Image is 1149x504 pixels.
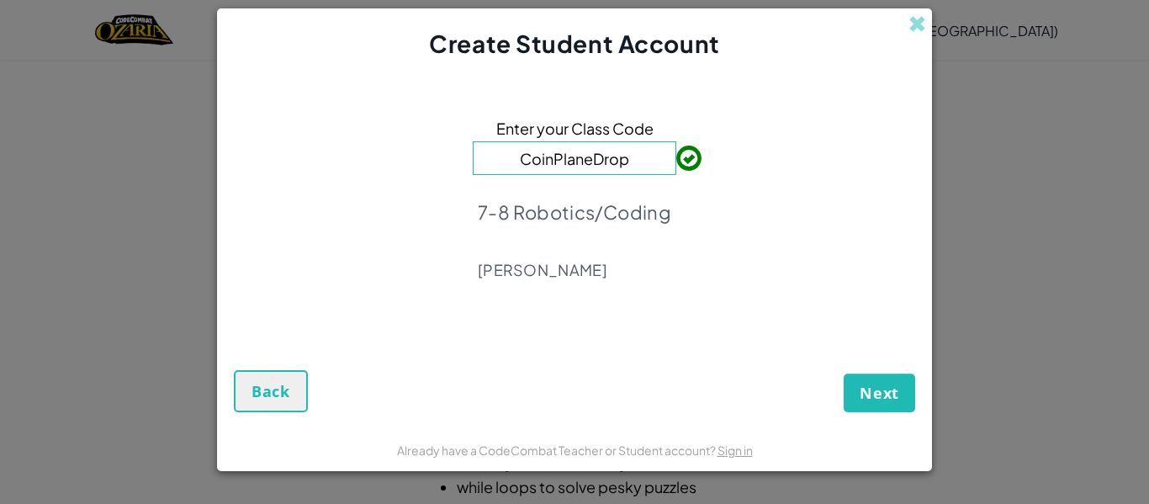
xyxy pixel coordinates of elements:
[478,200,671,224] p: 7-8 Robotics/Coding
[429,29,719,58] span: Create Student Account
[496,116,654,141] span: Enter your Class Code
[844,374,915,412] button: Next
[478,260,671,280] p: [PERSON_NAME]
[252,381,290,401] span: Back
[234,370,308,412] button: Back
[397,443,717,458] span: Already have a CodeCombat Teacher or Student account?
[717,443,753,458] a: Sign in
[860,383,899,403] span: Next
